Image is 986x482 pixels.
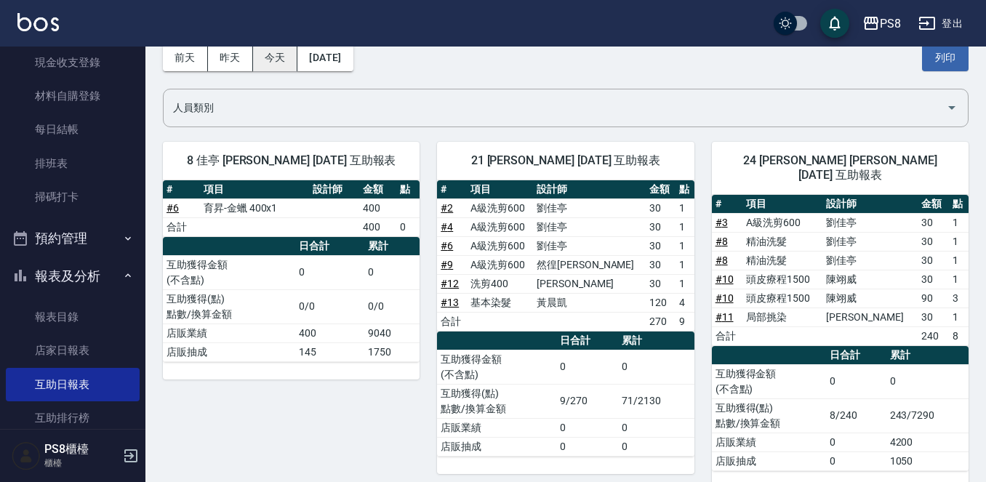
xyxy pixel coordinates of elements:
th: 金額 [359,180,396,199]
td: 頭皮療程1500 [742,270,822,289]
td: 4200 [886,433,969,451]
td: 0 [396,217,420,236]
button: 報表及分析 [6,257,140,295]
th: 項目 [200,180,309,199]
td: 9 [676,312,694,331]
th: # [712,195,743,214]
td: 0 [556,350,618,384]
td: 精油洗髮 [742,232,822,251]
td: 1 [949,251,969,270]
td: 30 [646,274,676,293]
td: 局部挑染 [742,308,822,326]
td: 400 [359,198,396,217]
td: 互助獲得(點) 點數/換算金額 [437,384,556,418]
td: 互助獲得金額 (不含點) [163,255,295,289]
a: 報表目錄 [6,300,140,334]
td: A級洗剪600 [467,236,533,255]
td: 0 [618,418,694,437]
td: 240 [918,326,949,345]
td: 30 [646,255,676,274]
th: 金額 [918,195,949,214]
td: 0 [826,364,886,398]
a: #13 [441,297,459,308]
table: a dense table [163,180,420,237]
td: 0 [826,451,886,470]
td: 400 [359,217,396,236]
td: 120 [646,293,676,312]
td: 3 [949,289,969,308]
button: save [820,9,849,38]
td: 劉佳亭 [533,198,646,217]
td: 0 [886,364,969,398]
td: 1 [676,274,694,293]
td: 8 [949,326,969,345]
td: A級洗剪600 [467,198,533,217]
a: #8 [716,236,728,247]
button: 前天 [163,44,208,71]
th: 累計 [618,332,694,350]
td: 互助獲得(點) 點數/換算金額 [163,289,295,324]
td: 劉佳亭 [822,213,918,232]
td: 店販抽成 [712,451,827,470]
td: 然徨[PERSON_NAME] [533,255,646,274]
td: 育昇-金蠟 400x1 [200,198,309,217]
td: 9040 [364,324,420,342]
td: 店販業績 [437,418,556,437]
td: 0/0 [364,289,420,324]
td: 1 [949,213,969,232]
td: 0 [295,255,364,289]
td: 基本染髮 [467,293,533,312]
td: 合計 [437,312,467,331]
a: #8 [716,254,728,266]
button: Open [940,96,963,119]
a: 店家日報表 [6,334,140,367]
td: 合計 [163,217,200,236]
button: [DATE] [297,44,353,71]
a: #2 [441,202,453,214]
td: 30 [918,232,949,251]
td: 互助獲得金額 (不含點) [712,364,827,398]
a: #6 [441,240,453,252]
td: 1 [676,255,694,274]
td: [PERSON_NAME] [533,274,646,293]
td: 30 [918,251,949,270]
td: 陳翊威 [822,270,918,289]
td: 0 [826,433,886,451]
td: 互助獲得(點) 點數/換算金額 [712,398,827,433]
input: 人員名稱 [169,95,940,121]
table: a dense table [437,332,694,457]
a: #3 [716,217,728,228]
th: 金額 [646,180,676,199]
th: 累計 [364,237,420,256]
td: 30 [918,308,949,326]
span: 24 [PERSON_NAME] [PERSON_NAME] [DATE] 互助報表 [729,153,951,182]
td: A級洗剪600 [467,255,533,274]
th: 點 [396,180,420,199]
h5: PS8櫃檯 [44,442,119,457]
td: 洗剪400 [467,274,533,293]
td: 30 [918,213,949,232]
th: 日合計 [295,237,364,256]
th: 累計 [886,346,969,365]
a: 掃碼打卡 [6,180,140,214]
a: #9 [441,259,453,270]
button: PS8 [857,9,907,39]
a: #10 [716,273,734,285]
td: 1750 [364,342,420,361]
td: 400 [295,324,364,342]
td: 1 [676,236,694,255]
td: 1 [676,198,694,217]
td: 店販抽成 [163,342,295,361]
img: Logo [17,13,59,31]
td: 0 [618,350,694,384]
td: 1 [676,217,694,236]
td: 30 [918,270,949,289]
a: #6 [167,202,179,214]
td: 0/0 [295,289,364,324]
td: 劉佳亭 [822,251,918,270]
a: 互助日報表 [6,368,140,401]
a: #10 [716,292,734,304]
table: a dense table [163,237,420,362]
p: 櫃檯 [44,457,119,470]
td: 1050 [886,451,969,470]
